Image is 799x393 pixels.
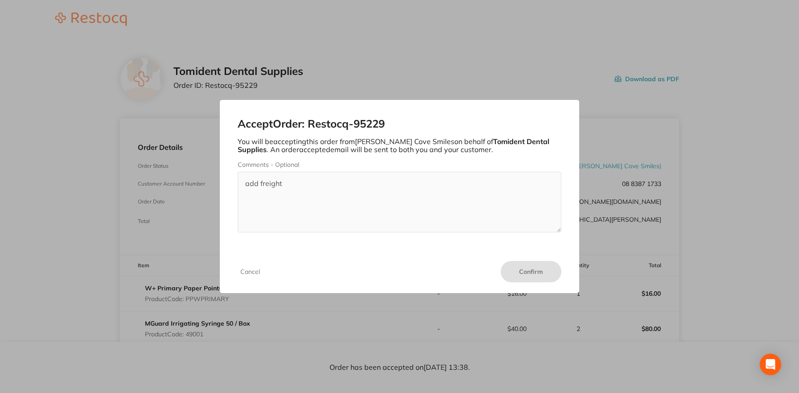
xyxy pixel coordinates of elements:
[238,118,561,130] h2: Accept Order: Restocq- 95229
[760,354,781,375] div: Open Intercom Messenger
[238,172,561,232] textarea: add freight
[238,137,561,154] p: You will be accepting this order from [PERSON_NAME] Cove Smiles on behalf of . An order accepted ...
[238,161,561,168] label: Comments - Optional
[238,137,549,154] b: Tomident Dental Supplies
[501,261,561,282] button: Confirm
[238,268,263,276] button: Cancel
